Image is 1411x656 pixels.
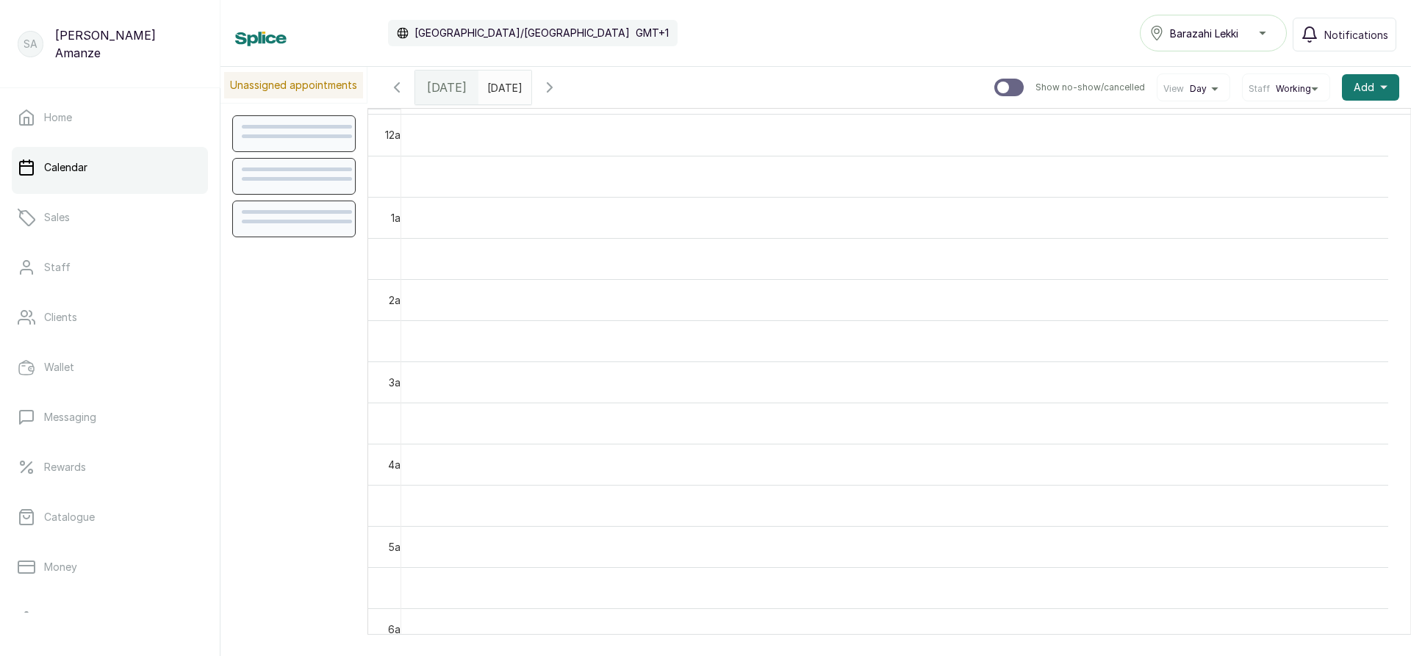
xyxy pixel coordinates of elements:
a: Staff [12,247,208,288]
div: 1am [388,210,412,226]
p: Unassigned appointments [224,72,363,98]
span: Staff [1249,83,1270,95]
button: ViewDay [1163,83,1224,95]
a: Settings [12,599,208,641]
p: Messaging [44,410,96,425]
span: Day [1190,83,1207,95]
p: Wallet [44,360,74,375]
a: Catalogue [12,497,208,538]
span: View [1163,83,1184,95]
div: 2am [386,292,412,308]
a: Home [12,97,208,138]
p: Show no-show/cancelled [1035,82,1145,93]
button: Add [1342,74,1399,101]
div: 3am [386,375,412,390]
div: 6am [385,621,412,637]
div: 4am [385,457,412,472]
button: Notifications [1293,18,1396,51]
p: Staff [44,260,71,275]
span: Notifications [1324,27,1388,43]
div: 5am [385,539,412,555]
span: Working [1276,83,1311,95]
p: Catalogue [44,510,95,525]
a: Money [12,547,208,588]
div: 12am [382,127,412,143]
p: SA [24,37,37,51]
p: GMT+1 [636,26,669,40]
p: Clients [44,310,77,325]
p: Settings [44,613,85,627]
p: Calendar [44,160,87,175]
p: Sales [44,210,70,225]
p: Money [44,560,77,574]
p: Rewards [44,460,86,475]
p: [GEOGRAPHIC_DATA]/[GEOGRAPHIC_DATA] [414,26,630,40]
div: [DATE] [415,71,478,104]
span: [DATE] [427,79,467,96]
a: Wallet [12,347,208,388]
a: Rewards [12,447,208,488]
a: Calendar [12,147,208,188]
span: Barazahi Lekki [1170,26,1238,41]
p: Home [44,110,72,125]
button: StaffWorking [1249,83,1324,95]
span: Add [1354,80,1374,95]
button: Barazahi Lekki [1140,15,1287,51]
a: Messaging [12,397,208,438]
a: Sales [12,197,208,238]
a: Clients [12,297,208,338]
p: [PERSON_NAME] Amanze [55,26,202,62]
